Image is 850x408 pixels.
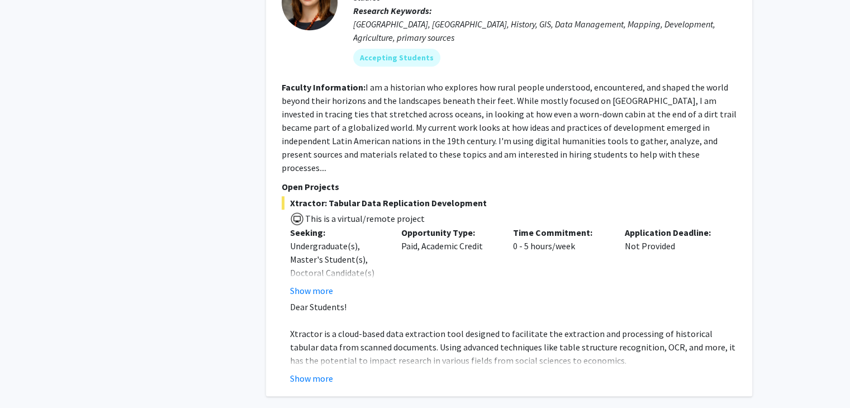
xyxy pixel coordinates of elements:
mat-chip: Accepting Students [353,49,440,67]
span: Dear Students! [290,301,346,312]
span: Xtractor: Tabular Data Replication Development [282,196,737,210]
iframe: Chat [8,358,48,400]
div: Paid, Academic Credit [393,226,505,297]
button: Show more [290,372,333,385]
p: Open Projects [282,180,737,193]
button: Show more [290,284,333,297]
p: Opportunity Type: [401,226,496,239]
span: This is a virtual/remote project [304,213,425,224]
span: Xtractor is a cloud-based data extraction tool designed to facilitate the extraction and processi... [290,328,735,366]
div: [GEOGRAPHIC_DATA], [GEOGRAPHIC_DATA], History, GIS, Data Management, Mapping, Development, Agricu... [353,17,737,44]
p: Application Deadline: [625,226,720,239]
p: Time Commitment: [513,226,608,239]
b: Faculty Information: [282,82,365,93]
fg-read-more: I am a historian who explores how rural people understood, encountered, and shaped the world beyo... [282,82,737,173]
b: Research Keywords: [353,5,432,16]
div: Undergraduate(s), Master's Student(s), Doctoral Candidate(s) (PhD, MD, DMD, PharmD, etc.) [290,239,385,306]
div: Not Provided [616,226,728,297]
p: Seeking: [290,226,385,239]
div: 0 - 5 hours/week [505,226,616,297]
